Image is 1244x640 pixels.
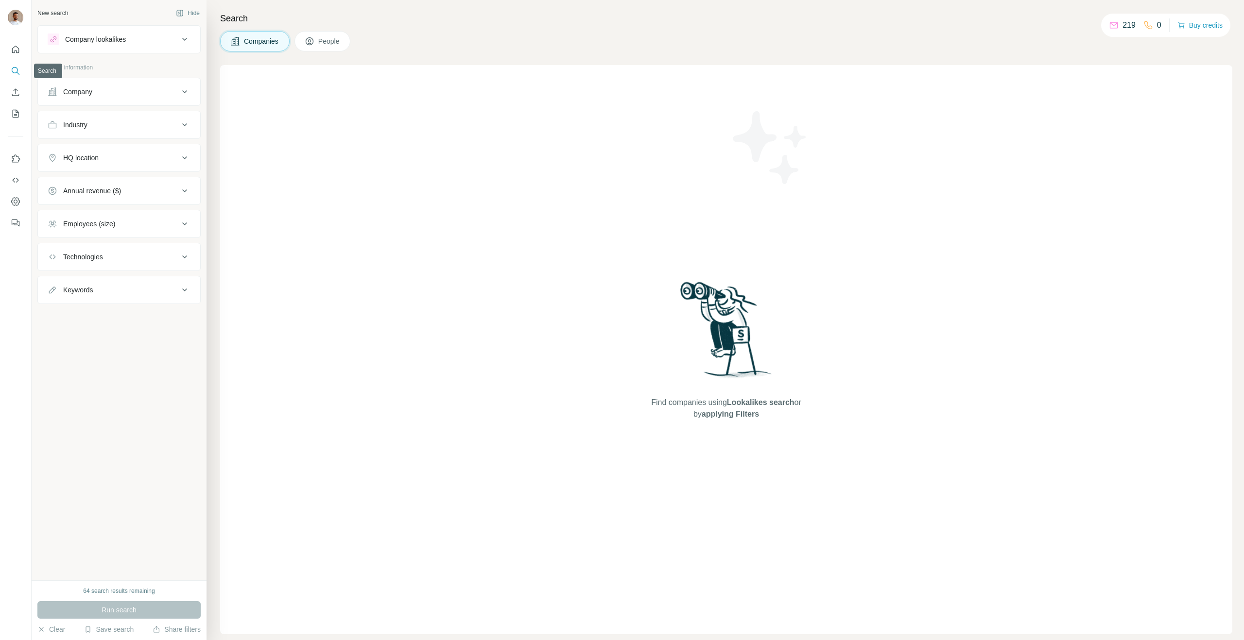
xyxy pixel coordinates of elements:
[84,624,134,634] button: Save search
[63,186,121,196] div: Annual revenue ($)
[1157,19,1161,31] p: 0
[726,104,814,191] img: Surfe Illustration - Stars
[37,63,201,72] p: Company information
[8,214,23,232] button: Feedback
[8,41,23,58] button: Quick start
[648,397,804,420] span: Find companies using or by
[38,28,200,51] button: Company lookalikes
[8,150,23,168] button: Use Surfe on LinkedIn
[63,87,92,97] div: Company
[38,245,200,269] button: Technologies
[1123,19,1136,31] p: 219
[65,34,126,44] div: Company lookalikes
[63,252,103,262] div: Technologies
[8,84,23,101] button: Enrich CSV
[8,62,23,80] button: Search
[244,36,279,46] span: Companies
[37,624,65,634] button: Clear
[37,9,68,17] div: New search
[38,146,200,169] button: HQ location
[8,10,23,25] img: Avatar
[727,398,795,406] span: Lookalikes search
[63,153,99,163] div: HQ location
[702,410,759,418] span: applying Filters
[220,12,1232,25] h4: Search
[318,36,341,46] span: People
[676,279,777,387] img: Surfe Illustration - Woman searching with binoculars
[8,105,23,122] button: My lists
[8,193,23,210] button: Dashboard
[38,212,200,236] button: Employees (size)
[1177,18,1223,32] button: Buy credits
[63,120,87,130] div: Industry
[38,278,200,302] button: Keywords
[8,171,23,189] button: Use Surfe API
[38,113,200,136] button: Industry
[63,285,93,295] div: Keywords
[169,6,207,20] button: Hide
[83,587,155,595] div: 64 search results remaining
[63,219,115,229] div: Employees (size)
[38,179,200,202] button: Annual revenue ($)
[153,624,201,634] button: Share filters
[38,80,200,103] button: Company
